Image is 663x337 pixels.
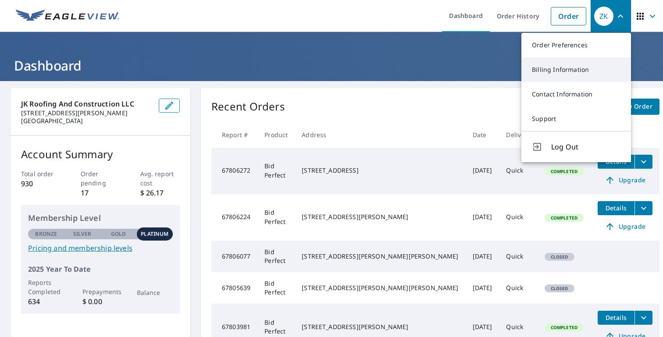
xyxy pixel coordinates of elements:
[603,204,629,212] span: Details
[545,168,583,174] span: Completed
[594,7,613,26] div: ZK
[81,188,121,198] p: 17
[634,311,652,325] button: filesDropdownBtn-67803981
[140,188,180,198] p: $ 26.17
[302,213,458,221] div: [STREET_ADDRESS][PERSON_NAME]
[598,311,634,325] button: detailsBtn-67803981
[634,155,652,169] button: filesDropdownBtn-67806272
[211,272,257,304] td: 67805639
[28,264,173,274] p: 2025 Year To Date
[137,288,173,297] p: Balance
[28,243,173,253] a: Pricing and membership levels
[499,241,537,272] td: Quick
[598,201,634,215] button: detailsBtn-67806224
[21,99,152,109] p: JK Roofing and Construction LLC
[466,122,499,148] th: Date
[111,230,126,238] p: Gold
[302,284,458,292] div: [STREET_ADDRESS][PERSON_NAME][PERSON_NAME]
[499,148,537,194] td: Quick
[603,175,647,185] span: Upgrade
[499,122,537,148] th: Delivery
[466,272,499,304] td: [DATE]
[257,122,295,148] th: Product
[466,148,499,194] td: [DATE]
[11,57,652,74] h1: Dashboard
[21,117,152,125] p: [GEOGRAPHIC_DATA]
[634,201,652,215] button: filesDropdownBtn-67806224
[603,313,629,322] span: Details
[521,106,631,131] a: Support
[21,169,61,178] p: Total order
[521,82,631,106] a: Contact Information
[257,241,295,272] td: Bid Perfect
[35,230,57,238] p: Bronze
[28,278,64,296] p: Reports Completed
[28,296,64,307] p: 634
[521,131,631,162] button: Log Out
[257,272,295,304] td: Bid Perfect
[545,215,583,221] span: Completed
[140,169,180,188] p: Avg. report cost
[82,287,119,296] p: Prepayments
[211,99,285,115] p: Recent Orders
[82,296,119,307] p: $ 0.00
[211,122,257,148] th: Report #
[28,212,173,224] p: Membership Level
[211,148,257,194] td: 67806272
[598,173,652,187] a: Upgrade
[598,220,652,234] a: Upgrade
[295,122,465,148] th: Address
[302,323,458,331] div: [STREET_ADDRESS][PERSON_NAME]
[302,252,458,261] div: [STREET_ADDRESS][PERSON_NAME][PERSON_NAME]
[21,109,152,117] p: [STREET_ADDRESS][PERSON_NAME]
[141,230,168,238] p: Platinum
[257,194,295,241] td: Bid Perfect
[551,7,586,25] a: Order
[499,272,537,304] td: Quick
[603,221,647,232] span: Upgrade
[466,194,499,241] td: [DATE]
[521,33,631,57] a: Order Preferences
[545,324,583,330] span: Completed
[16,10,119,23] img: EV Logo
[81,169,121,188] p: Order pending
[545,254,574,260] span: Closed
[521,57,631,82] a: Billing Information
[551,142,620,152] span: Log Out
[211,241,257,272] td: 67806077
[545,285,574,291] span: Closed
[257,148,295,194] td: Bid Perfect
[211,194,257,241] td: 67806224
[499,194,537,241] td: Quick
[73,230,92,238] p: Silver
[302,166,458,175] div: [STREET_ADDRESS]
[21,146,180,162] p: Account Summary
[466,241,499,272] td: [DATE]
[21,178,61,189] p: 930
